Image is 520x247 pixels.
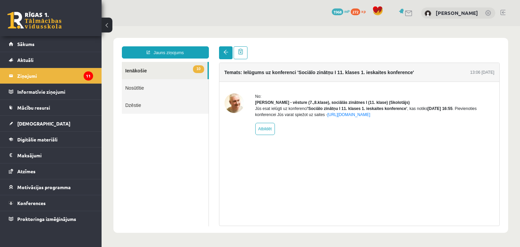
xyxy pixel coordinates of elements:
[9,163,93,179] a: Atzīmes
[9,84,93,99] a: Informatīvie ziņojumi
[17,200,46,206] span: Konferences
[9,195,93,211] a: Konferences
[361,8,366,14] span: xp
[20,53,107,70] a: Nosūtītie
[206,80,306,85] b: 'Sociālo zinātņu I 11. klases 1. ieskaites konference'
[17,84,93,99] legend: Informatīvie ziņojumi
[9,100,93,115] a: Mācību resursi
[326,80,351,85] b: [DATE] 16:55
[344,8,350,14] span: mP
[9,116,93,131] a: [DEMOGRAPHIC_DATA]
[17,148,93,163] legend: Maksājumi
[351,8,369,14] a: 272 xp
[154,67,393,73] div: No:
[154,97,173,109] a: Atbildēt
[9,52,93,68] a: Aktuāli
[20,20,107,32] a: Jauns ziņojums
[17,68,93,84] legend: Ziņojumi
[123,44,312,49] h4: Temats: Ielūgums uz konferenci 'Sociālo zinātņu I 11. klases 1. ieskaites konference'
[17,57,34,63] span: Aktuāli
[9,148,93,163] a: Maksājumi
[20,70,107,88] a: Dzēstie
[369,43,393,49] div: 13:06 [DATE]
[154,80,393,92] div: Jūs esat ielūgti uz konferenci , kas notiks . Pievienoties konferencei Jūs varat spiežot uz saites -
[17,184,71,190] span: Motivācijas programma
[351,8,360,15] span: 272
[9,179,93,195] a: Motivācijas programma
[17,136,58,142] span: Digitālie materiāli
[17,168,36,174] span: Atzīmes
[9,132,93,147] a: Digitālie materiāli
[332,8,343,15] span: 1968
[226,86,269,91] a: [URL][DOMAIN_NAME]
[9,211,93,227] a: Proktoringa izmēģinājums
[9,68,93,84] a: Ziņojumi11
[17,105,50,111] span: Mācību resursi
[425,10,431,17] img: Alekss Hasans Jerli
[9,36,93,52] a: Sākums
[20,36,106,53] a: 10Ienākošie
[91,39,102,47] span: 10
[436,9,478,16] a: [PERSON_NAME]
[332,8,350,14] a: 1968 mP
[17,120,70,127] span: [DEMOGRAPHIC_DATA]
[123,67,143,87] img: Andris Garabidovičs - vēsture (7.,8.klase), sociālās zinātnes I (11. klase)
[17,216,76,222] span: Proktoringa izmēģinājums
[17,41,35,47] span: Sākums
[7,12,62,29] a: Rīgas 1. Tālmācības vidusskola
[154,74,308,79] strong: [PERSON_NAME] - vēsture (7.,8.klase), sociālās zinātnes I (11. klase) (Skolotājs)
[84,71,93,81] i: 11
